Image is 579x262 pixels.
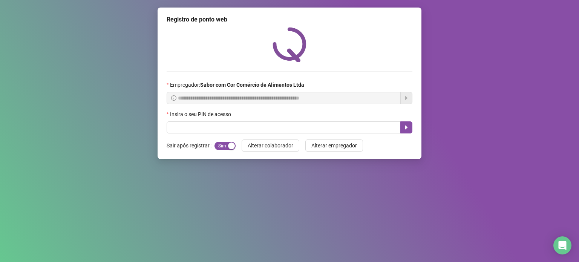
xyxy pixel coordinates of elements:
button: Alterar empregador [305,139,363,152]
span: Alterar colaborador [248,141,293,150]
button: Alterar colaborador [242,139,299,152]
label: Insira o seu PIN de acesso [167,110,236,118]
span: caret-right [403,124,409,130]
img: QRPoint [273,27,306,62]
label: Sair após registrar [167,139,214,152]
strong: Sabor com Cor Comércio de Alimentos Ltda [200,82,304,88]
span: Empregador : [170,81,304,89]
span: Alterar empregador [311,141,357,150]
span: info-circle [171,95,176,101]
div: Open Intercom Messenger [553,236,571,254]
div: Registro de ponto web [167,15,412,24]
